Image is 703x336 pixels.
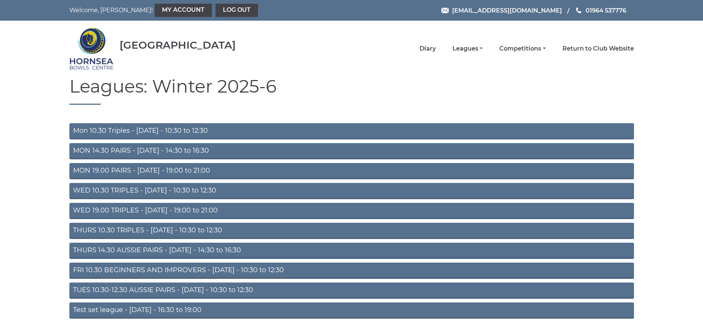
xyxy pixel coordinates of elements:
a: Leagues [452,45,483,53]
a: WED 19.00 TRIPLES - [DATE] - 19:00 to 21:00 [69,203,634,219]
nav: Welcome, [PERSON_NAME]! [69,4,298,17]
a: Competitions [499,45,545,53]
img: Email [441,8,449,13]
a: WED 10.30 TRIPLES - [DATE] - 10:30 to 12:30 [69,183,634,199]
a: Mon 10.30 Triples - [DATE] - 10:30 to 12:30 [69,123,634,139]
a: MON 19.00 PAIRS - [DATE] - 19:00 to 21:00 [69,163,634,179]
span: 01964 537776 [586,7,626,14]
a: THURS 14.30 AUSSIE PAIRS - [DATE] - 14:30 to 16:30 [69,243,634,259]
a: THURS 10.30 TRIPLES - [DATE] - 10:30 to 12:30 [69,223,634,239]
a: Return to Club Website [562,45,634,53]
img: Phone us [576,7,581,13]
a: My Account [155,4,212,17]
a: MON 14.30 PAIRS - [DATE] - 14:30 to 16:30 [69,143,634,159]
img: Hornsea Bowls Centre [69,23,114,75]
a: FRI 10.30 BEGINNERS AND IMPROVERS - [DATE] - 10:30 to 12:30 [69,263,634,279]
a: Phone us 01964 537776 [575,6,626,15]
span: [EMAIL_ADDRESS][DOMAIN_NAME] [452,7,562,14]
a: TUES 10.30-12.30 AUSSIE PAIRS - [DATE] - 10:30 to 12:30 [69,283,634,299]
a: Test set league - [DATE] - 16:30 to 19:00 [69,302,634,319]
h1: Leagues: Winter 2025-6 [69,77,634,105]
div: [GEOGRAPHIC_DATA] [120,39,236,51]
a: Diary [420,45,436,53]
a: Log out [216,4,258,17]
a: Email [EMAIL_ADDRESS][DOMAIN_NAME] [441,6,562,15]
